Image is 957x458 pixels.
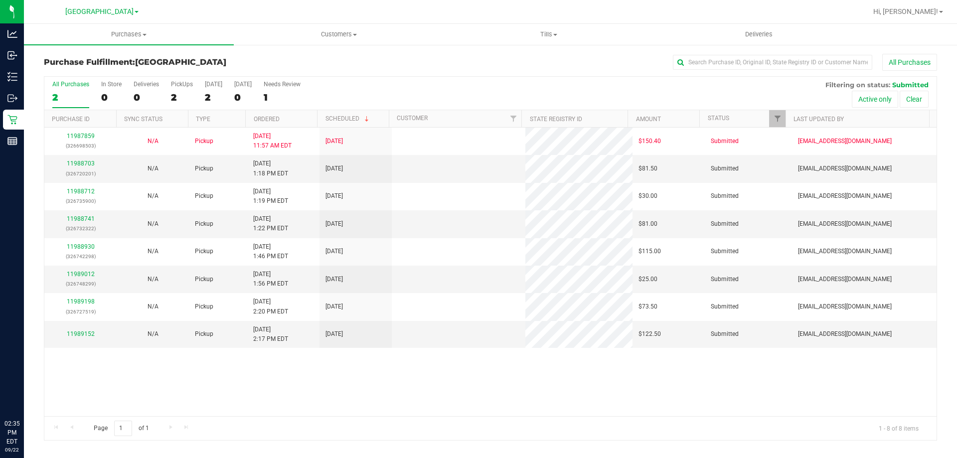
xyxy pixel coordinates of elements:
a: Filter [769,110,786,127]
span: Pickup [195,247,213,256]
span: 1 - 8 of 8 items [871,421,927,436]
span: Filtering on status: [825,81,890,89]
inline-svg: Retail [7,115,17,125]
span: [DATE] [325,302,343,311]
span: $122.50 [638,329,661,339]
span: $81.50 [638,164,657,173]
span: $150.40 [638,137,661,146]
span: [DATE] [325,191,343,201]
span: Customers [234,30,443,39]
a: Sync Status [124,116,162,123]
div: 0 [134,92,159,103]
span: Submitted [711,302,739,311]
span: Submitted [892,81,929,89]
span: [DATE] 1:18 PM EDT [253,159,288,178]
span: [DATE] [325,164,343,173]
inline-svg: Reports [7,136,17,146]
inline-svg: Inbound [7,50,17,60]
span: [EMAIL_ADDRESS][DOMAIN_NAME] [798,137,892,146]
a: Customers [234,24,444,45]
p: 09/22 [4,446,19,454]
span: [DATE] 1:22 PM EDT [253,214,288,233]
a: Purchase ID [52,116,90,123]
div: 2 [52,92,89,103]
span: [EMAIL_ADDRESS][DOMAIN_NAME] [798,219,892,229]
span: [DATE] [325,137,343,146]
p: 02:35 PM EDT [4,419,19,446]
span: Not Applicable [148,220,159,227]
span: $81.00 [638,219,657,229]
button: N/A [148,137,159,146]
a: Status [708,115,729,122]
button: Active only [852,91,898,108]
span: Pickup [195,191,213,201]
span: [DATE] 1:56 PM EDT [253,270,288,289]
span: Submitted [711,329,739,339]
p: (326742298) [50,252,111,261]
a: Customer [397,115,428,122]
span: $25.00 [638,275,657,284]
inline-svg: Analytics [7,29,17,39]
span: [GEOGRAPHIC_DATA] [65,7,134,16]
span: Not Applicable [148,192,159,199]
span: Not Applicable [148,330,159,337]
span: Page of 1 [85,421,157,436]
span: Submitted [711,164,739,173]
iframe: Resource center [10,378,40,408]
span: Submitted [711,275,739,284]
span: [DATE] [325,219,343,229]
button: N/A [148,219,159,229]
span: Not Applicable [148,248,159,255]
span: [DATE] 1:46 PM EDT [253,242,288,261]
span: Submitted [711,219,739,229]
a: 11989198 [67,298,95,305]
div: 2 [171,92,193,103]
input: Search Purchase ID, Original ID, State Registry ID or Customer Name... [673,55,872,70]
input: 1 [114,421,132,436]
a: Ordered [254,116,280,123]
span: [DATE] [325,247,343,256]
p: (326735900) [50,196,111,206]
div: 1 [264,92,301,103]
a: Scheduled [325,115,371,122]
a: Amount [636,116,661,123]
span: Not Applicable [148,138,159,145]
span: Tills [444,30,653,39]
span: [EMAIL_ADDRESS][DOMAIN_NAME] [798,191,892,201]
a: 11988712 [67,188,95,195]
span: Pickup [195,275,213,284]
a: Filter [505,110,521,127]
button: Clear [900,91,929,108]
a: State Registry ID [530,116,582,123]
span: Deliveries [732,30,786,39]
button: N/A [148,191,159,201]
div: Deliveries [134,81,159,88]
span: [EMAIL_ADDRESS][DOMAIN_NAME] [798,275,892,284]
p: (326720201) [50,169,111,178]
span: Submitted [711,191,739,201]
div: Needs Review [264,81,301,88]
span: Pickup [195,219,213,229]
a: 11988703 [67,160,95,167]
button: N/A [148,247,159,256]
button: N/A [148,329,159,339]
div: All Purchases [52,81,89,88]
inline-svg: Inventory [7,72,17,82]
a: Type [196,116,210,123]
p: (326732322) [50,224,111,233]
button: All Purchases [882,54,937,71]
span: Pickup [195,302,213,311]
span: [EMAIL_ADDRESS][DOMAIN_NAME] [798,302,892,311]
span: Purchases [24,30,234,39]
div: PickUps [171,81,193,88]
span: Hi, [PERSON_NAME]! [873,7,938,15]
span: [EMAIL_ADDRESS][DOMAIN_NAME] [798,247,892,256]
span: [EMAIL_ADDRESS][DOMAIN_NAME] [798,164,892,173]
span: Not Applicable [148,276,159,283]
div: 2 [205,92,222,103]
a: Deliveries [654,24,864,45]
span: $30.00 [638,191,657,201]
span: [EMAIL_ADDRESS][DOMAIN_NAME] [798,329,892,339]
div: [DATE] [234,81,252,88]
div: In Store [101,81,122,88]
